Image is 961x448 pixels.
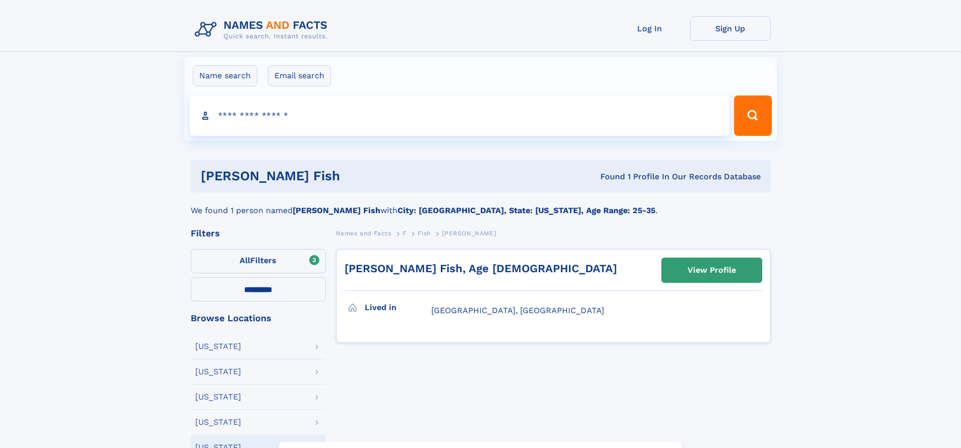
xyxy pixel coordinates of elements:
a: View Profile [662,258,762,282]
span: [GEOGRAPHIC_DATA], [GEOGRAPHIC_DATA] [431,306,604,315]
label: Email search [268,65,331,86]
input: search input [190,95,730,136]
span: [PERSON_NAME] [442,230,496,237]
div: [US_STATE] [195,342,241,351]
div: [US_STATE] [195,368,241,376]
b: [PERSON_NAME] Fish [293,206,380,215]
div: [US_STATE] [195,393,241,401]
label: Filters [191,249,326,273]
a: [PERSON_NAME] Fish, Age [DEMOGRAPHIC_DATA] [345,262,617,275]
a: Names and Facts [336,227,391,239]
span: All [240,256,250,265]
a: F [403,227,407,239]
div: [US_STATE] [195,418,241,426]
span: Fish [418,230,430,237]
a: Log In [609,16,690,41]
div: We found 1 person named with . [191,192,771,217]
a: Sign Up [690,16,771,41]
img: Logo Names and Facts [191,16,336,43]
div: Filters [191,229,326,238]
b: City: [GEOGRAPHIC_DATA], State: [US_STATE], Age Range: 25-35 [398,206,655,215]
a: Fish [418,227,430,239]
div: Browse Locations [191,314,326,323]
h3: Lived in [365,299,431,316]
button: Search Button [734,95,771,136]
label: Name search [193,65,257,86]
span: F [403,230,407,237]
h1: [PERSON_NAME] Fish [201,170,470,182]
div: View Profile [688,259,736,282]
div: Found 1 Profile In Our Records Database [470,171,761,182]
